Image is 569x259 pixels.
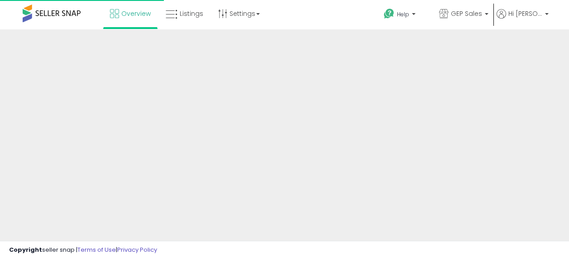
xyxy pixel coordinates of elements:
[180,9,203,18] span: Listings
[508,9,542,18] span: Hi [PERSON_NAME]
[77,245,116,254] a: Terms of Use
[383,8,395,19] i: Get Help
[397,10,409,18] span: Help
[121,9,151,18] span: Overview
[117,245,157,254] a: Privacy Policy
[497,9,549,29] a: Hi [PERSON_NAME]
[9,246,157,254] div: seller snap | |
[9,245,42,254] strong: Copyright
[451,9,482,18] span: GEP Sales
[377,1,431,29] a: Help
